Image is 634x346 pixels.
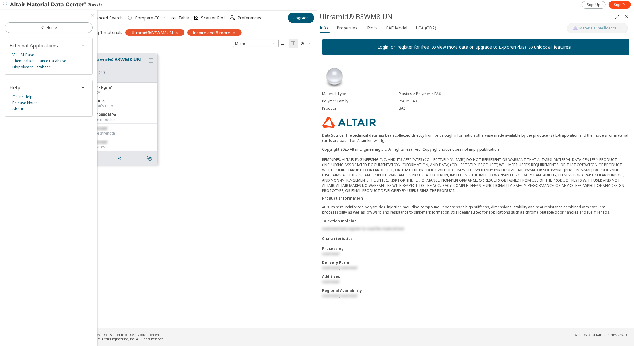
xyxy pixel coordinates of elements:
img: Material Type Image [322,65,347,89]
span: restricted [322,279,339,284]
a: Home [5,22,93,33]
i:  [147,156,152,161]
p: 40 % mineral reinforced polyamide 6 injection moulding compound. It possesses high stiffness, dim... [322,204,629,215]
button: Ultramid® B3WM8 UN [87,56,148,70]
div: Yield stress [87,145,155,149]
span: Altair Material Data Center [575,333,613,337]
span: Properties [337,23,358,33]
p: or [388,44,398,50]
div: BASF [399,106,629,111]
span: restricted [322,251,339,256]
img: AI Copilot [573,26,578,31]
p: Data Source: The technical data has been collected directly from or through information otherwise... [322,133,629,143]
div: PA6-MD40 [399,99,629,104]
div: Density [87,90,155,95]
span: Preferences [237,16,261,20]
div: Showing 1 materials [82,29,122,35]
a: Sign In [609,1,631,9]
div: Plastics > Polymer > PA6 [399,91,629,96]
div: Copyright 2025 Altair Engineering Inc. All rights reserved. Copyright notice does not imply publi... [322,147,629,193]
div: , [322,265,629,270]
div: Injection molding [322,218,629,224]
a: Release Notes [12,100,38,106]
span: restricted text register to read the material text [322,226,404,231]
div: PA6-MD40 [87,70,148,75]
p: BASF [87,75,148,80]
a: Visit M-Base [12,52,34,58]
span: Help [9,84,20,91]
div: grid [79,48,317,328]
img: Altair Material Data Center [10,2,87,8]
div: 1485 / - kg/m³ [87,85,155,90]
p: to view more data or [429,44,476,50]
i:  [291,41,296,46]
button: Similar search [144,152,157,164]
button: Share [114,152,127,164]
span: Compare (0) [135,16,159,20]
button: Upgrade [288,13,314,23]
span: restricted [322,265,339,270]
span: LCA (CO2) [416,23,436,33]
span: Scatter Plot [201,16,225,20]
span: restricted [322,293,339,298]
span: Info [320,23,328,33]
div: Tensile strength [87,131,155,136]
a: Online Help [12,94,33,100]
span: Ultramid®B3WM8UN [131,30,173,35]
p: to unlock all features! [526,44,574,50]
i:  [301,41,306,46]
span: Table [178,16,189,20]
div: (v2025.1) [575,333,627,337]
i:  [281,41,286,46]
span: External Applications [9,42,58,49]
div: Poisson's ratio [87,104,155,108]
div: Tensile modulus [87,117,155,122]
a: Website Terms of Use [104,333,134,337]
button: Full Screen [612,12,622,22]
a: About [12,106,23,112]
button: Tile View [289,39,298,48]
button: Theme [298,39,314,48]
span: Advanced Search [89,16,123,20]
span: Sign In [614,2,626,7]
i:  [230,15,235,20]
a: register for free [398,44,429,50]
div: © 2025 Altair Engineering, Inc. All Rights Reserved. [90,337,164,341]
span: Sign Up [587,2,601,7]
div: Delivery Form [322,260,629,265]
span: Materials Intelligence [580,26,617,31]
button: Table View [279,39,289,48]
span: CAE Model [386,23,408,33]
a: Sign Up [582,1,606,9]
img: Logo - Provider [322,117,376,128]
div: Polymer Family [322,99,399,104]
div: 0.35 / 0.35 [87,99,155,104]
div: , [322,293,629,298]
span: Plots [367,23,378,33]
a: Biopolymer Database [12,64,51,70]
div: Unit System [233,40,279,47]
div: Characteristics [322,236,629,241]
button: AI CopilotMaterials Intelligence [567,23,628,33]
span: Home [47,25,57,30]
button: Close [622,12,632,22]
div: Processing [322,246,629,251]
a: Login [377,44,388,50]
div: (Guest) [10,2,102,8]
div: Product Information [322,196,629,201]
span: restricted [340,293,357,298]
a: Chemical Resistance Database [12,58,66,64]
span: Metric [233,40,279,47]
span: Inspire and 8 more [193,30,230,35]
div: 6000 / 2000 MPa [87,112,155,117]
div: Ultramid® B3WM8 UN [320,12,612,22]
div: Regional Availability [322,288,629,293]
span: restricted [340,265,357,270]
i:  [128,15,132,20]
a: upgrade to Explorer(Plus) [476,44,526,50]
a: Cookie Consent [138,333,160,337]
div: Producer [322,106,399,111]
div: Material Type [322,91,399,96]
span: Upgrade [293,15,309,20]
div: Additives [322,274,629,279]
